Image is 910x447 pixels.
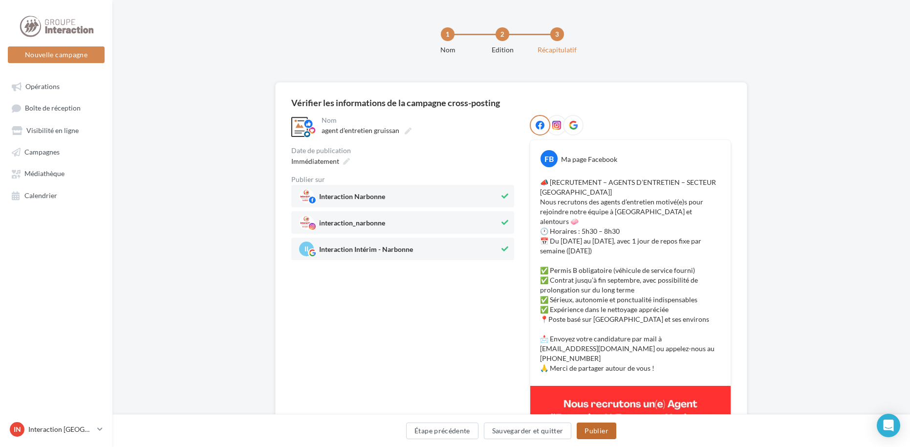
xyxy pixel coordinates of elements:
span: Interaction Narbonne [319,193,385,204]
div: Ma page Facebook [561,155,617,164]
div: Open Intercom Messenger [877,414,900,437]
span: interaction_narbonne [319,220,385,230]
span: Visibilité en ligne [26,126,79,134]
a: Campagnes [6,143,107,160]
div: 2 [496,27,509,41]
div: Vérifier les informations de la campagne cross-posting [291,98,500,107]
a: Opérations [6,77,107,95]
span: Interaction Intérim - Narbonne [319,246,413,257]
div: Récapitulatif [526,45,588,55]
div: 3 [550,27,564,41]
div: Nom [416,45,479,55]
span: Immédiatement [291,157,339,165]
a: Boîte de réception [6,99,107,117]
span: Médiathèque [24,170,65,178]
button: Nouvelle campagne [8,46,105,63]
span: Boîte de réception [25,104,81,112]
div: FB [541,150,558,167]
span: agent d'entretien gruissan [322,126,399,134]
p: 📣 [RECRUTEMENT – AGENTS D’ENTRETIEN – SECTEUR [GEOGRAPHIC_DATA]] Nous recrutons des agents d’entr... [540,178,721,373]
span: Campagnes [24,148,60,156]
div: Publier sur [291,176,514,183]
span: Opérations [25,82,60,90]
button: Étape précédente [406,423,478,439]
span: Calendrier [24,191,57,200]
button: Sauvegarder et quitter [484,423,572,439]
a: Visibilité en ligne [6,121,107,139]
div: Edition [471,45,534,55]
div: Date de publication [291,147,514,154]
span: II [304,246,308,252]
div: 1 [441,27,455,41]
a: IN Interaction [GEOGRAPHIC_DATA] [8,420,105,439]
a: Médiathèque [6,164,107,182]
a: Calendrier [6,186,107,204]
span: IN [14,425,21,434]
p: Interaction [GEOGRAPHIC_DATA] [28,425,93,434]
div: Nom [322,117,512,124]
button: Publier [577,423,616,439]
